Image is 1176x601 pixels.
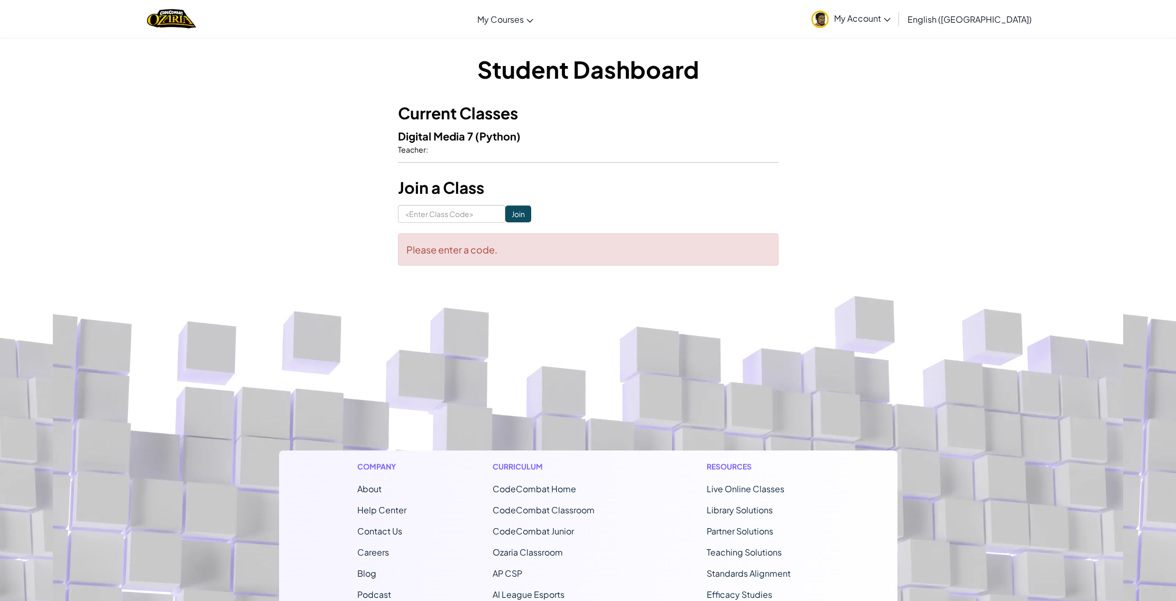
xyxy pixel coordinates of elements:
[398,145,426,154] span: Teacher
[357,461,406,472] h1: Company
[398,129,475,143] span: Digital Media 7
[493,525,574,537] a: CodeCombat Junior
[472,5,539,33] a: My Courses
[398,176,779,200] h3: Join a Class
[147,8,196,30] img: Home
[357,525,402,537] span: Contact Us
[707,525,773,537] a: Partner Solutions
[908,14,1032,25] span: English ([GEOGRAPHIC_DATA])
[707,568,791,579] a: Standards Alignment
[493,504,595,515] a: CodeCombat Classroom
[707,547,782,558] a: Teaching Solutions
[477,14,524,25] span: My Courses
[475,129,521,143] span: (Python)
[493,589,564,600] a: AI League Esports
[493,568,522,579] a: AP CSP
[902,5,1037,33] a: English ([GEOGRAPHIC_DATA])
[398,233,779,266] div: Please enter a code.
[834,13,891,24] span: My Account
[398,205,505,223] input: <Enter Class Code>
[707,483,784,494] a: Live Online Classes
[147,8,196,30] a: Ozaria by CodeCombat logo
[357,483,382,494] a: About
[398,53,779,86] h1: Student Dashboard
[398,101,779,125] h3: Current Classes
[357,568,376,579] a: Blog
[426,145,428,154] span: :
[357,589,391,600] a: Podcast
[707,589,772,600] a: Efficacy Studies
[493,461,621,472] h1: Curriculum
[806,2,896,35] a: My Account
[707,504,773,515] a: Library Solutions
[707,461,819,472] h1: Resources
[357,547,389,558] a: Careers
[811,11,829,28] img: avatar
[357,504,406,515] a: Help Center
[505,205,531,222] input: Join
[493,547,563,558] a: Ozaria Classroom
[493,483,576,494] span: CodeCombat Home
